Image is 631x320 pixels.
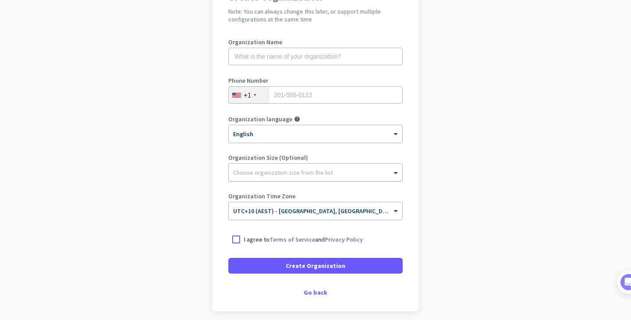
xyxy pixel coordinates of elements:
[228,193,403,199] label: Organization Time Zone
[228,77,403,84] label: Phone Number
[228,7,403,23] h2: Note: You can always change this later, or support multiple configurations at the same time
[286,261,345,270] span: Create Organization
[228,289,403,295] div: Go back
[269,236,315,243] a: Terms of Service
[228,258,403,274] button: Create Organization
[244,91,251,99] div: +1
[228,86,403,104] input: 201-555-0123
[228,155,403,161] label: Organization Size (Optional)
[228,39,403,45] label: Organization Name
[228,116,292,122] label: Organization language
[294,116,300,122] i: help
[244,235,363,244] p: I agree to and
[228,48,403,65] input: What is the name of your organization?
[325,236,363,243] a: Privacy Policy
